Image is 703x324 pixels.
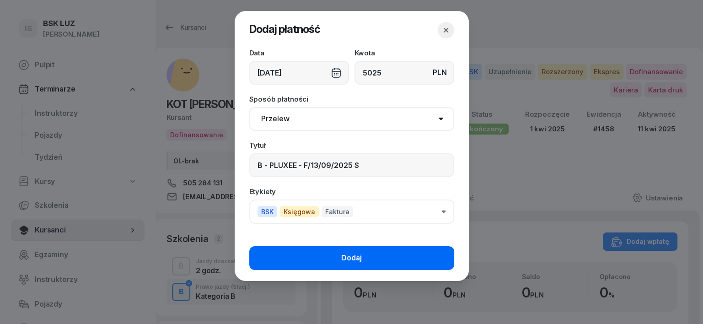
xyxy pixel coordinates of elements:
input: 0 [354,61,454,85]
button: BSKKsięgowaFaktura [249,200,454,224]
span: BSK [258,206,277,217]
span: Księgowa [280,206,319,217]
button: Dodaj [249,246,454,270]
input: Np. zaliczka, pierwsza rata... [249,153,454,177]
span: Dodaj płatność [249,22,320,36]
span: Dodaj [341,252,362,264]
span: Faktura [322,206,353,217]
